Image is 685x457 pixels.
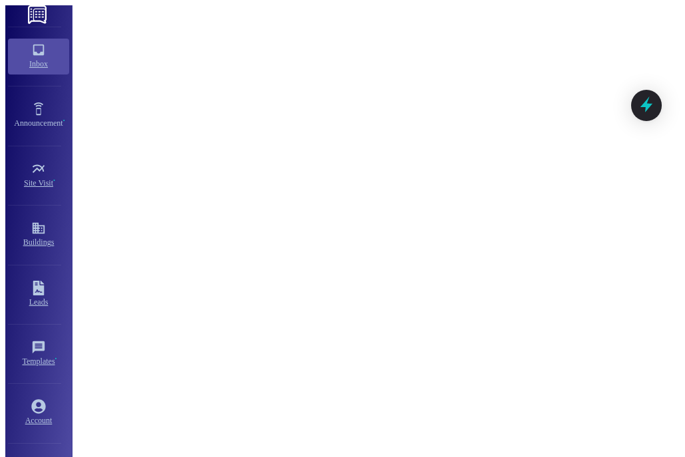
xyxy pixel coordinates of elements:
[28,5,49,24] img: ResiDesk Logo
[8,336,69,372] a: Templates •
[2,355,75,368] div: Templates
[8,39,69,75] a: Inbox
[53,176,55,186] span: •
[8,217,69,253] a: Buildings
[2,235,75,249] div: Buildings
[2,176,75,190] div: Site Visit
[63,116,65,126] span: •
[8,277,69,313] a: Leads
[2,57,75,71] div: Inbox
[8,158,69,194] a: Site Visit •
[8,395,69,431] a: Account
[2,116,75,130] div: Announcement
[55,355,57,364] span: •
[2,414,75,427] div: Account
[2,295,75,309] div: Leads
